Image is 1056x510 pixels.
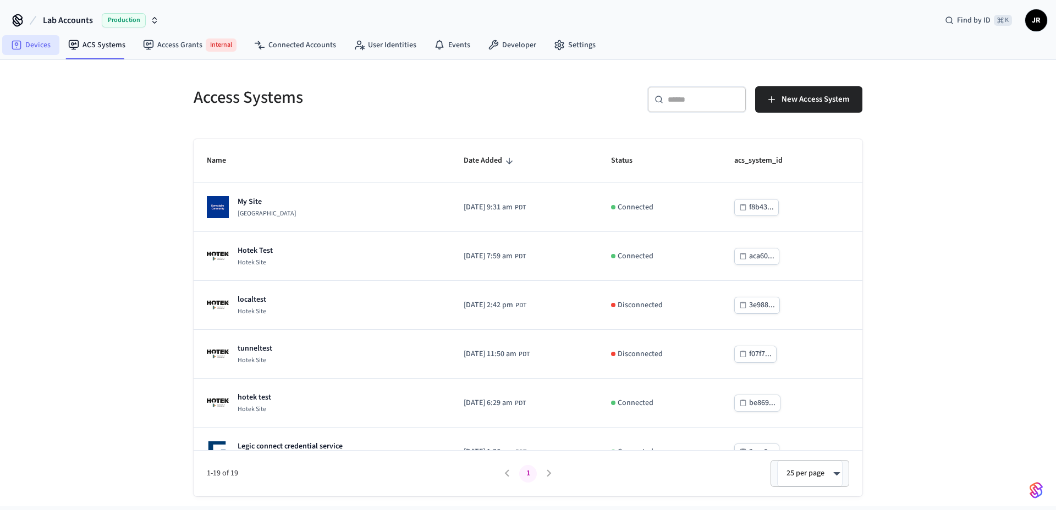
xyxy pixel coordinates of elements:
[519,350,530,359] span: PDT
[238,392,271,403] p: hotek test
[777,460,843,486] div: 25 per page
[515,252,526,262] span: PDT
[207,294,229,316] img: Hotek Site Logo
[238,405,271,414] p: Hotek Site
[734,395,780,412] button: be869...
[245,35,345,55] a: Connected Accounts
[936,10,1021,30] div: Find by ID⌘ K
[749,298,775,312] div: 3e988...
[618,397,653,409] p: Connected
[519,465,537,483] button: page 1
[749,347,772,361] div: f07f7...
[515,301,526,311] span: PDT
[238,294,266,305] p: localtest
[1025,9,1047,31] button: JR
[464,251,513,262] span: [DATE] 7:59 am
[618,202,653,213] p: Connected
[618,446,653,458] p: Connected
[515,447,526,457] span: PDT
[957,15,991,26] span: Find by ID
[734,248,779,265] button: aca60...
[238,343,272,354] p: tunneltest
[755,86,862,113] button: New Access System
[749,201,774,214] div: f8b43...
[464,446,526,458] div: America/Los_Angeles
[618,348,663,360] p: Disconnected
[479,35,545,55] a: Developer
[102,13,146,27] span: Production
[515,203,526,213] span: PDT
[994,15,1012,26] span: ⌘ K
[464,397,526,409] div: America/Los_Angeles
[464,446,513,458] span: [DATE] 1:36 pm
[782,92,849,107] span: New Access System
[1030,481,1043,499] img: SeamLogoGradient.69752ec5.svg
[749,396,776,410] div: be869...
[2,35,59,55] a: Devices
[464,251,526,262] div: America/Los_Angeles
[464,348,516,360] span: [DATE] 11:50 am
[749,250,774,263] div: aca60...
[238,441,343,452] p: Legic connect credential service
[618,251,653,262] p: Connected
[207,468,497,479] span: 1-19 of 19
[238,258,273,267] p: Hotek Site
[734,346,777,363] button: f07f7...
[618,300,663,311] p: Disconnected
[134,34,245,56] a: Access GrantsInternal
[1026,10,1046,30] span: JR
[515,398,526,408] span: PDT
[238,209,296,218] p: [GEOGRAPHIC_DATA]
[238,245,273,256] p: Hotek Test
[734,199,779,216] button: f8b43...
[194,86,521,109] h5: Access Systems
[207,392,229,414] img: Hotek Site Logo
[238,196,296,207] p: My Site
[464,300,513,311] span: [DATE] 2:42 pm
[43,14,93,27] span: Lab Accounts
[425,35,479,55] a: Events
[207,343,229,365] img: Hotek Site Logo
[464,202,513,213] span: [DATE] 9:31 am
[497,465,559,483] nav: pagination navigation
[207,441,229,463] img: Legic Connect Logo
[464,397,513,409] span: [DATE] 6:29 am
[59,35,134,55] a: ACS Systems
[464,300,526,311] div: America/Los_Angeles
[464,348,530,360] div: America/Los_Angeles
[207,152,240,169] span: Name
[749,445,774,459] div: 2ece8...
[207,196,229,218] img: Dormakaba Community Site Logo
[238,307,266,316] p: Hotek Site
[206,38,237,52] span: Internal
[734,297,780,314] button: 3e988...
[464,202,526,213] div: America/Los_Angeles
[545,35,604,55] a: Settings
[238,356,272,365] p: Hotek Site
[734,444,779,461] button: 2ece8...
[611,152,647,169] span: Status
[464,152,516,169] span: Date Added
[345,35,425,55] a: User Identities
[734,152,797,169] span: acs_system_id
[207,245,229,267] img: Hotek Site Logo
